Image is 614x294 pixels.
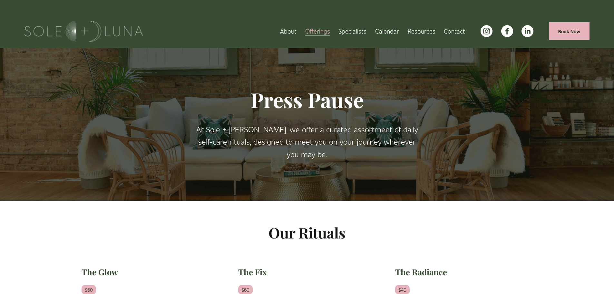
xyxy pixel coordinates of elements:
[305,25,330,37] a: folder dropdown
[549,22,590,40] a: Book Now
[280,25,297,37] a: About
[338,25,366,37] a: Specialists
[82,267,219,277] h2: The Glow
[444,25,465,37] a: Contact
[82,221,533,244] p: Our Rituals
[238,267,376,277] h2: The Fix
[395,267,533,277] h2: The Radiance
[24,21,143,42] img: Sole + Luna
[194,123,420,160] p: At Sole + [PERSON_NAME], we offer a curated assortment of daily self-care rituals, designed to me...
[194,87,420,113] h1: Press Pause
[305,26,330,36] span: Offerings
[408,26,435,36] span: Resources
[408,25,435,37] a: folder dropdown
[481,25,492,37] a: instagram-unauth
[521,25,533,37] a: LinkedIn
[375,25,399,37] a: Calendar
[501,25,513,37] a: facebook-unauth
